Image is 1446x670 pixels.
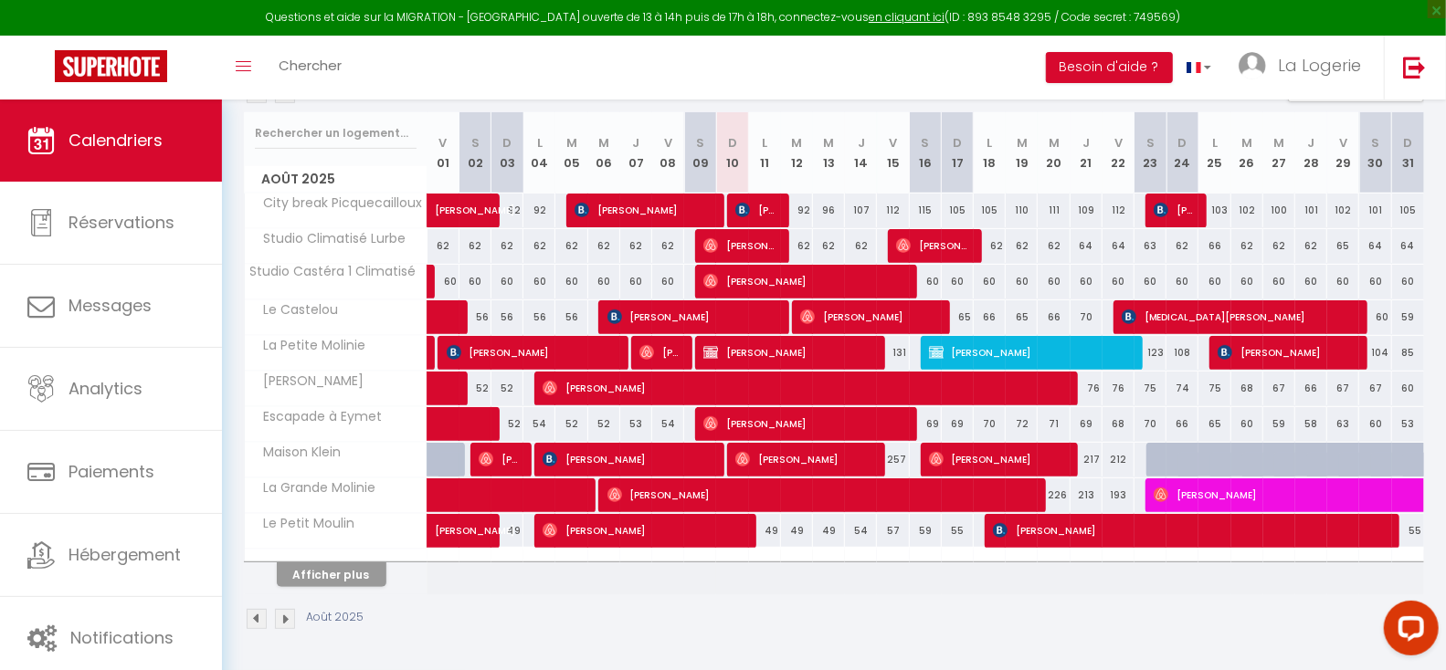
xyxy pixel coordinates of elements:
div: 66 [1166,407,1198,441]
abbr: L [1212,134,1218,152]
th: 17 [942,112,974,194]
th: 02 [459,112,491,194]
abbr: M [791,134,802,152]
abbr: S [922,134,930,152]
div: 62 [620,229,652,263]
div: 52 [491,372,523,405]
div: 60 [1166,265,1198,298]
abbr: V [1114,134,1123,152]
abbr: J [858,134,865,152]
abbr: V [664,134,672,152]
th: 12 [781,112,813,194]
span: [PERSON_NAME] [607,299,778,334]
div: 53 [620,407,652,441]
div: 68 [1231,372,1263,405]
div: 60 [1198,265,1230,298]
span: [PERSON_NAME] [435,183,519,218]
abbr: L [762,134,767,152]
div: 75 [1198,372,1230,405]
abbr: D [953,134,962,152]
div: 56 [523,300,555,334]
div: 62 [555,229,587,263]
iframe: LiveChat chat widget [1369,593,1446,670]
span: [PERSON_NAME] [703,335,874,370]
div: 60 [491,265,523,298]
div: 62 [1263,229,1295,263]
div: 102 [1327,194,1359,227]
span: Paiements [69,460,154,483]
span: La Grande Molinie [248,478,381,498]
th: 11 [749,112,781,194]
div: 62 [523,229,555,263]
span: Notifications [70,626,174,649]
div: 57 [877,514,909,548]
div: 60 [1038,265,1070,298]
span: [MEDICAL_DATA][PERSON_NAME] [1122,299,1356,334]
span: Le Castelou [248,300,343,320]
div: 62 [1166,229,1198,263]
abbr: V [439,134,448,152]
span: Studio Castéra 1 Climatisé [248,265,417,278]
abbr: M [598,134,609,152]
th: 30 [1359,112,1391,194]
div: 67 [1327,372,1359,405]
span: [PERSON_NAME] [800,299,939,334]
abbr: J [1308,134,1315,152]
th: 04 [523,112,555,194]
div: 56 [491,300,523,334]
div: 96 [813,194,845,227]
div: 131 [877,336,909,370]
span: Analytics [69,377,142,400]
div: 62 [781,229,813,263]
th: 20 [1038,112,1070,194]
div: 104 [1359,336,1391,370]
div: 62 [491,229,523,263]
th: 18 [974,112,1006,194]
abbr: J [1082,134,1090,152]
div: 212 [1103,443,1135,476]
div: 62 [459,229,491,263]
div: 65 [1327,229,1359,263]
div: 63 [1135,229,1166,263]
abbr: L [987,134,993,152]
div: 60 [1231,265,1263,298]
div: 68 [1103,407,1135,441]
th: 03 [491,112,523,194]
div: 54 [845,514,877,548]
img: ... [1239,52,1266,79]
th: 09 [684,112,716,194]
div: 217 [1071,443,1103,476]
span: Maison Klein [248,443,346,463]
span: [PERSON_NAME] [1218,335,1356,370]
div: 62 [1295,229,1327,263]
div: 60 [459,265,491,298]
div: 64 [1392,229,1424,263]
div: 66 [1198,229,1230,263]
div: 58 [1295,407,1327,441]
div: 60 [1327,265,1359,298]
div: 67 [1263,372,1295,405]
th: 29 [1327,112,1359,194]
div: 60 [1392,265,1424,298]
span: [PERSON_NAME] [1154,193,1197,227]
span: [PERSON_NAME] [543,371,1065,405]
div: 109 [1071,194,1103,227]
div: 75 [1135,372,1166,405]
div: 62 [1038,229,1070,263]
abbr: M [1273,134,1284,152]
span: La Petite Molinie [248,336,371,356]
th: 05 [555,112,587,194]
p: Août 2025 [306,609,364,626]
abbr: L [537,134,543,152]
div: 105 [942,194,974,227]
div: 115 [910,194,942,227]
div: 64 [1359,229,1391,263]
div: 123 [1135,336,1166,370]
div: 60 [652,265,684,298]
th: 25 [1198,112,1230,194]
span: Messages [69,294,152,317]
div: 60 [1263,265,1295,298]
div: 257 [877,443,909,476]
span: [PERSON_NAME] [543,442,713,476]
